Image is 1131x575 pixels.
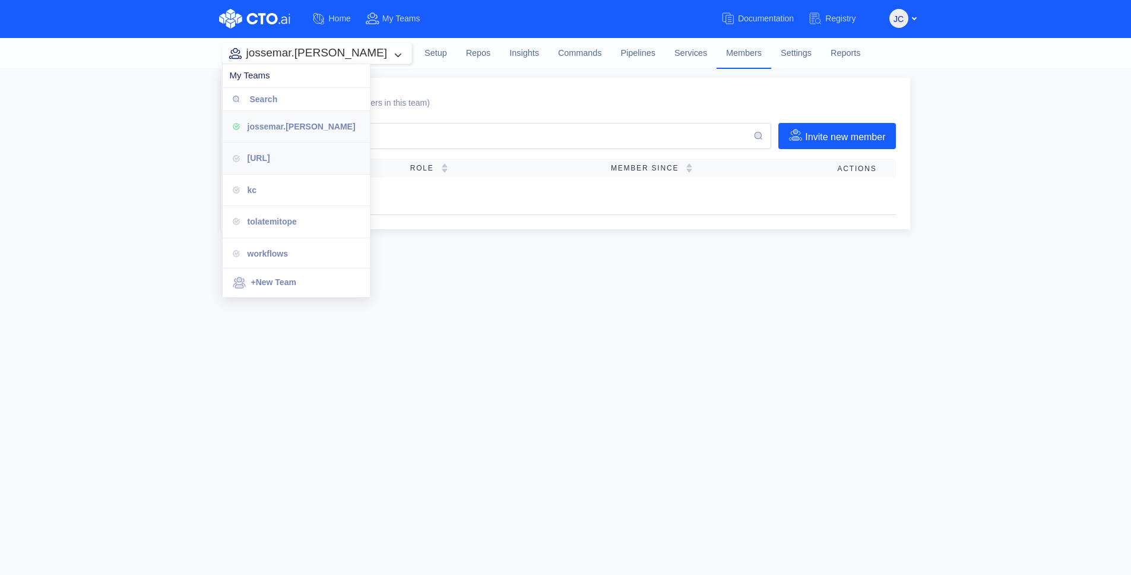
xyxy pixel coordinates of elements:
button: jossemar.[PERSON_NAME] [222,43,412,64]
button: JC [889,9,908,28]
a: Insights [500,37,549,69]
a: Services [665,37,717,69]
span: workflows [248,249,288,258]
span: [URL] [248,153,270,163]
div: My Teams [223,64,370,88]
span: Home [329,14,351,23]
th: Actions [778,159,896,178]
img: sorting-empty.svg [441,163,448,173]
a: Repos [457,37,500,69]
button: Invite new member [778,123,895,149]
a: Registry [808,8,870,30]
span: jossemar.[PERSON_NAME] [248,122,356,131]
span: Role [410,164,441,172]
a: Setup [415,37,457,69]
img: invite-member-icon [788,128,803,142]
a: Home [312,8,365,30]
a: Members [717,37,771,68]
span: Member Since [611,164,686,172]
a: My Teams [365,8,435,30]
span: Registry [825,14,856,23]
a: Pipelines [611,37,664,69]
img: CTO.ai Logo [219,9,290,29]
span: My Teams [382,14,420,23]
a: Settings [771,37,821,69]
img: sorting-empty.svg [686,163,693,173]
a: Commands [549,37,612,69]
span: tolatemitope [248,217,297,226]
input: Search [243,129,753,143]
a: Reports [821,37,870,69]
span: kc [248,185,257,195]
input: Search [250,88,363,110]
a: Documentation [721,8,808,30]
span: +New Team [251,277,296,287]
span: Documentation [738,14,794,23]
span: JC [894,10,904,29]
